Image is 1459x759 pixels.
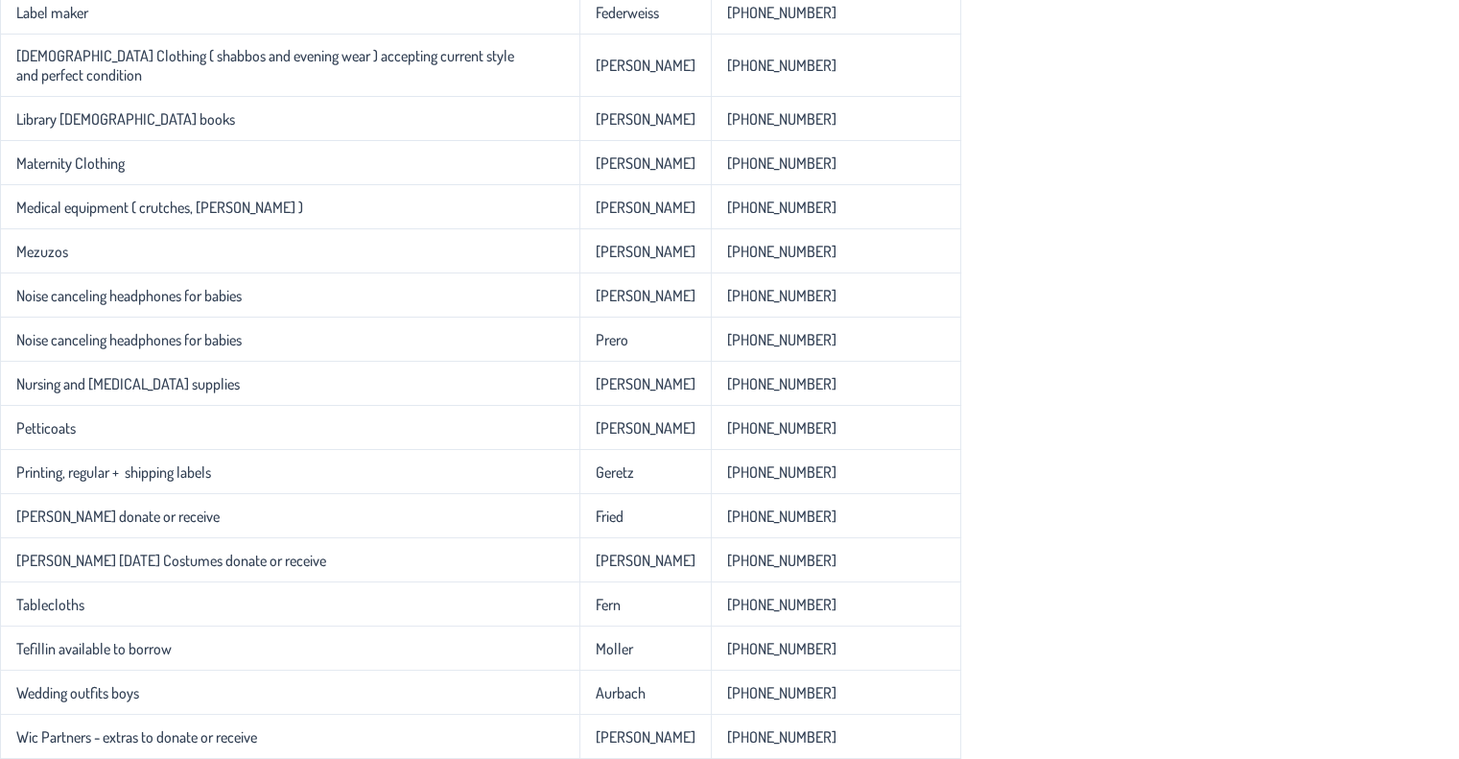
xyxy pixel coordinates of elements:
p-celleditor: [PHONE_NUMBER] [727,463,836,482]
p-celleditor: Wedding outfits boys [16,683,139,702]
p-celleditor: Maternity Clothing [16,154,125,173]
p-celleditor: Mezuzos [16,242,68,261]
p-celleditor: [PERSON_NAME] [596,551,695,570]
p-celleditor: Fried [596,507,624,526]
p-celleditor: Federweiss [596,3,659,22]
p-celleditor: Nursing and [MEDICAL_DATA] supplies [16,374,240,393]
p-celleditor: Tefillin available to borrow [16,639,172,658]
p-celleditor: [PHONE_NUMBER] [727,286,836,305]
p-celleditor: [PHONE_NUMBER] [727,154,836,173]
p-celleditor: [PHONE_NUMBER] [727,683,836,702]
p-celleditor: Noise canceling headphones for babies [16,330,242,349]
p-celleditor: Aurbach [596,683,646,702]
p-celleditor: [PHONE_NUMBER] [727,727,836,747]
p-celleditor: Library [DEMOGRAPHIC_DATA] books [16,109,235,129]
p-celleditor: [PERSON_NAME] [596,56,695,75]
p-celleditor: [PERSON_NAME] [596,374,695,393]
p-celleditor: Petticoats [16,418,76,438]
p-celleditor: [PHONE_NUMBER] [727,242,836,261]
p-celleditor: [PHONE_NUMBER] [727,507,836,526]
p-celleditor: [PERSON_NAME] [596,109,695,129]
p-celleditor: Moller [596,639,633,658]
p-celleditor: Prero [596,330,628,349]
p-celleditor: Medical equipment ( crutches, [PERSON_NAME] ) [16,198,303,217]
p-celleditor: [PERSON_NAME] [596,286,695,305]
p-celleditor: Noise canceling headphones for babies [16,286,242,305]
p-celleditor: [PERSON_NAME] [596,198,695,217]
p-celleditor: [PERSON_NAME] [596,727,695,747]
p-celleditor: [PHONE_NUMBER] [727,198,836,217]
p-celleditor: [PERSON_NAME] donate or receive [16,507,220,526]
p-celleditor: [PHONE_NUMBER] [727,330,836,349]
p-celleditor: [PHONE_NUMBER] [727,3,836,22]
p-celleditor: [PHONE_NUMBER] [727,56,836,75]
p-celleditor: [PHONE_NUMBER] [727,374,836,393]
p-celleditor: [PERSON_NAME] [596,418,695,438]
p-celleditor: [PHONE_NUMBER] [727,551,836,570]
p-celleditor: Fern [596,595,621,614]
p-celleditor: Printing, regular + shipping labels [16,463,211,482]
p-celleditor: [PERSON_NAME] [596,154,695,173]
p-celleditor: [PHONE_NUMBER] [727,418,836,438]
p-celleditor: [PHONE_NUMBER] [727,639,836,658]
p-celleditor: [PERSON_NAME] [596,242,695,261]
p-celleditor: Geretz [596,463,634,482]
p-celleditor: [PHONE_NUMBER] [727,109,836,129]
p-celleditor: Tablecloths [16,595,84,614]
p-celleditor: Label maker [16,3,88,22]
p-celleditor: Wic Partners - extras to donate or receive [16,727,257,747]
p-celleditor: [DEMOGRAPHIC_DATA] Clothing ( shabbos and evening wear ) accepting current style and perfect cond... [16,46,514,84]
p-celleditor: [PERSON_NAME] [DATE] Costumes donate or receive [16,551,326,570]
p-celleditor: [PHONE_NUMBER] [727,595,836,614]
